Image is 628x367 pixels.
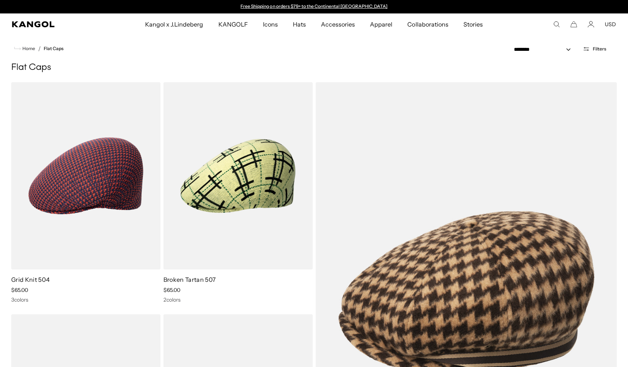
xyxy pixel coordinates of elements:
[321,13,355,35] span: Accessories
[14,45,35,52] a: Home
[163,276,216,283] a: Broken Tartan 507
[511,46,578,53] select: Sort by: Featured
[35,44,41,53] li: /
[145,13,203,35] span: Kangol x J.Lindeberg
[11,62,617,73] h1: Flat Caps
[400,13,456,35] a: Collaborations
[407,13,448,35] span: Collaborations
[237,4,391,10] div: Announcement
[605,21,616,28] button: USD
[588,21,594,28] a: Account
[44,46,64,51] a: Flat Caps
[163,296,313,303] div: 2 colors
[163,287,180,293] span: $65.00
[578,46,611,52] button: Open filters
[21,46,35,51] span: Home
[463,13,483,35] span: Stories
[138,13,211,35] a: Kangol x J.Lindeberg
[293,13,306,35] span: Hats
[456,13,490,35] a: Stories
[241,3,387,9] a: Free Shipping on orders $79+ to the Continental [GEOGRAPHIC_DATA]
[11,82,160,269] img: Grid Knit 504
[12,21,96,27] a: Kangol
[211,13,255,35] a: KANGOLF
[285,13,313,35] a: Hats
[237,4,391,10] slideshow-component: Announcement bar
[370,13,392,35] span: Apparel
[313,13,362,35] a: Accessories
[553,21,560,28] summary: Search here
[11,287,28,293] span: $65.00
[263,13,278,35] span: Icons
[237,4,391,10] div: 1 of 2
[11,276,50,283] a: Grid Knit 504
[11,296,160,303] div: 3 colors
[163,82,313,269] img: Broken Tartan 507
[362,13,400,35] a: Apparel
[255,13,285,35] a: Icons
[218,13,248,35] span: KANGOLF
[593,46,606,52] span: Filters
[570,21,577,28] button: Cart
